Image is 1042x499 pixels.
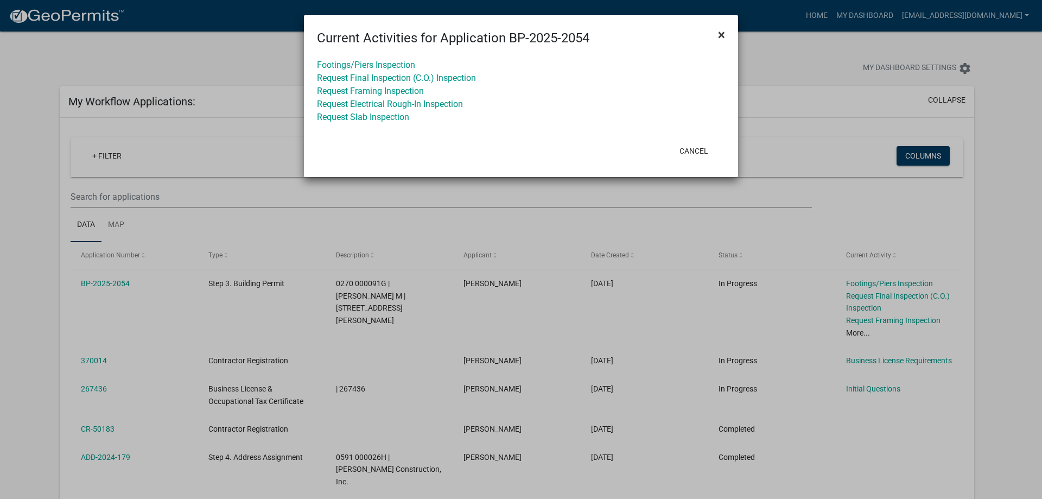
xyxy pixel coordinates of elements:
a: Request Final Inspection (C.O.) Inspection [317,73,476,83]
a: Request Framing Inspection [317,86,424,96]
a: Footings/Piers Inspection [317,60,415,70]
span: × [718,27,725,42]
button: Close [709,20,734,50]
h4: Current Activities for Application BP-2025-2054 [317,28,589,48]
button: Cancel [671,141,717,161]
a: Request Slab Inspection [317,112,409,122]
a: Request Electrical Rough-In Inspection [317,99,463,109]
